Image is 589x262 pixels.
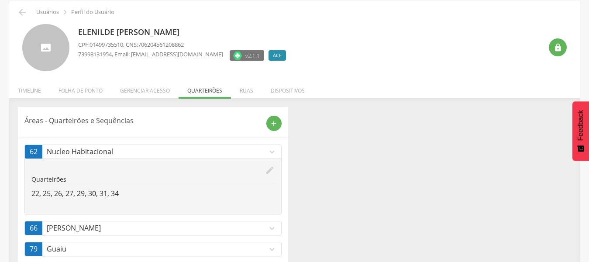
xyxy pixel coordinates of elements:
li: Dispositivos [262,78,313,99]
span: v2.1.1 [245,51,260,60]
p: Perfil do Usuário [71,9,114,16]
a: 66[PERSON_NAME]expand_more [25,221,281,235]
i:  [60,7,70,17]
p: Elenilde [PERSON_NAME] [78,27,290,38]
span: 62 [30,147,38,157]
span: 706204561208862 [138,41,184,48]
p: 22, 25, 26, 27, 29, 30, 31, 34 [31,189,275,199]
i:  [554,43,562,52]
span: Feedback [577,110,585,141]
i: add [270,120,278,128]
i: edit [265,165,275,175]
li: Folha de ponto [50,78,111,99]
p: Nucleo Habitacional [47,147,267,157]
span: 73998131954 [78,50,112,58]
p: Quarteirões [31,175,275,184]
p: , Email: [EMAIL_ADDRESS][DOMAIN_NAME] [78,50,223,59]
p: CPF: , CNS: [78,41,290,49]
p: [PERSON_NAME] [47,223,267,233]
i: expand_more [267,224,277,233]
p: Áreas - Quarteirões e Sequências [24,116,260,126]
li: Gerenciar acesso [111,78,179,99]
span: ACE [273,52,282,59]
i: expand_more [267,147,277,157]
a: 62Nucleo Habitacionalexpand_more [25,145,281,159]
span: 01499735510 [90,41,123,48]
button: Feedback - Mostrar pesquisa [572,101,589,161]
li: Timeline [9,78,50,99]
a: 79Guaiuexpand_more [25,242,281,256]
i:  [17,7,28,17]
li: Ruas [231,78,262,99]
i: expand_more [267,245,277,254]
p: Usuários [36,9,59,16]
p: Guaiu [47,244,267,254]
